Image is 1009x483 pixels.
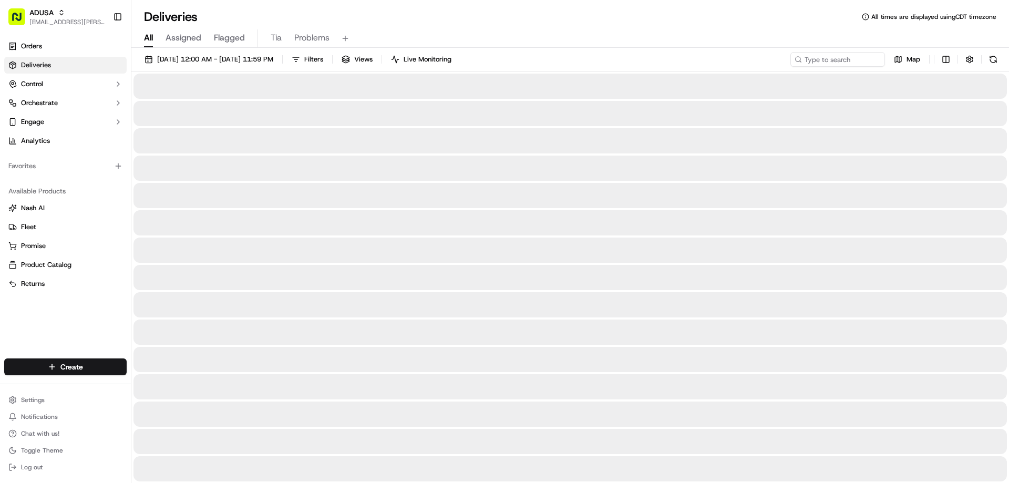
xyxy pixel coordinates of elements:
h1: Deliveries [144,8,198,25]
span: Settings [21,396,45,404]
a: Returns [8,279,122,289]
button: Live Monitoring [386,52,456,67]
span: [DATE] 12:00 AM - [DATE] 11:59 PM [157,55,273,64]
button: ADUSA[EMAIL_ADDRESS][PERSON_NAME][DOMAIN_NAME] [4,4,109,29]
span: Orders [21,42,42,51]
a: Product Catalog [8,260,122,270]
span: Notifications [21,413,58,421]
a: Nash AI [8,203,122,213]
button: Returns [4,275,127,292]
button: Product Catalog [4,256,127,273]
span: Fleet [21,222,36,232]
span: Control [21,79,43,89]
button: Orchestrate [4,95,127,111]
span: Returns [21,279,45,289]
button: [EMAIL_ADDRESS][PERSON_NAME][DOMAIN_NAME] [29,18,105,26]
span: Filters [304,55,323,64]
span: Problems [294,32,330,44]
input: Type to search [790,52,885,67]
button: ADUSA [29,7,54,18]
span: All [144,32,153,44]
button: Chat with us! [4,426,127,441]
span: Tia [271,32,282,44]
div: Available Products [4,183,127,200]
button: Refresh [986,52,1001,67]
button: Map [889,52,925,67]
span: Assigned [166,32,201,44]
span: Flagged [214,32,245,44]
button: Settings [4,393,127,407]
span: Views [354,55,373,64]
span: Nash AI [21,203,45,213]
a: Deliveries [4,57,127,74]
button: Views [337,52,377,67]
span: Product Catalog [21,260,71,270]
span: Map [907,55,920,64]
span: Toggle Theme [21,446,63,455]
span: Create [60,362,83,372]
a: Orders [4,38,127,55]
span: Live Monitoring [404,55,451,64]
button: Control [4,76,127,93]
span: Deliveries [21,60,51,70]
button: Filters [287,52,328,67]
span: Promise [21,241,46,251]
a: Fleet [8,222,122,232]
span: Log out [21,463,43,471]
button: Toggle Theme [4,443,127,458]
a: Promise [8,241,122,251]
button: Nash AI [4,200,127,217]
div: Favorites [4,158,127,174]
button: Engage [4,114,127,130]
button: Notifications [4,409,127,424]
button: Fleet [4,219,127,235]
button: [DATE] 12:00 AM - [DATE] 11:59 PM [140,52,278,67]
button: Log out [4,460,127,475]
span: Analytics [21,136,50,146]
button: Create [4,358,127,375]
span: Engage [21,117,44,127]
button: Promise [4,238,127,254]
a: Analytics [4,132,127,149]
span: Orchestrate [21,98,58,108]
span: Chat with us! [21,429,59,438]
span: All times are displayed using CDT timezone [871,13,996,21]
